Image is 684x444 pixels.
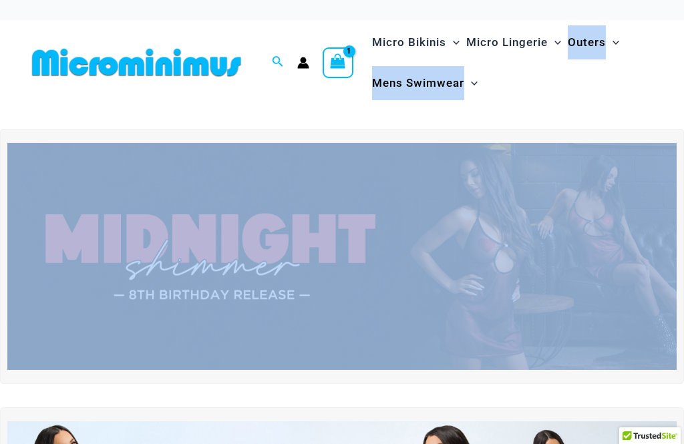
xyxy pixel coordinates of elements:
a: Mens SwimwearMenu ToggleMenu Toggle [369,63,481,103]
a: Account icon link [297,57,309,69]
span: Menu Toggle [548,25,561,59]
img: Midnight Shimmer Red Dress [7,143,677,371]
span: Menu Toggle [606,25,619,59]
span: Outers [568,25,606,59]
span: Micro Bikinis [372,25,446,59]
a: Search icon link [272,54,284,71]
a: Micro LingerieMenu ToggleMenu Toggle [463,22,564,63]
img: MM SHOP LOGO FLAT [27,47,246,77]
span: Micro Lingerie [466,25,548,59]
a: View Shopping Cart, 1 items [323,47,353,78]
span: Mens Swimwear [372,66,464,100]
nav: Site Navigation [367,20,657,105]
span: Menu Toggle [464,66,478,100]
a: Micro BikinisMenu ToggleMenu Toggle [369,22,463,63]
span: Menu Toggle [446,25,460,59]
a: OutersMenu ToggleMenu Toggle [564,22,623,63]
